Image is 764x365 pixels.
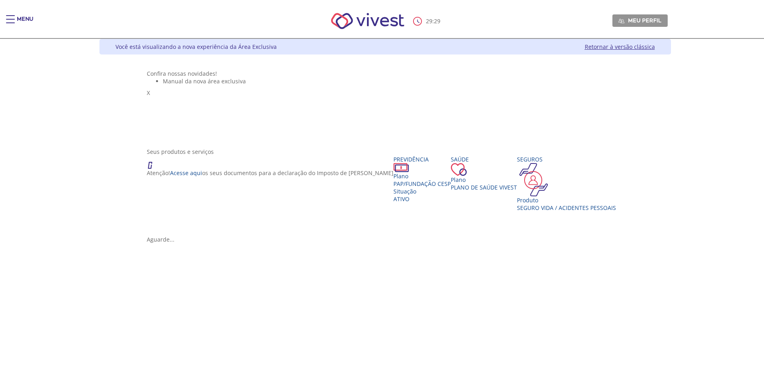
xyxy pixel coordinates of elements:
[585,43,655,50] a: Retornar à versão clássica
[517,196,616,204] div: Produto
[451,184,517,191] span: Plano de Saúde VIVEST
[517,155,616,212] a: Seguros Produto Seguro Vida / Acidentes Pessoais
[170,169,202,177] a: Acesse aqui
[163,77,246,85] span: Manual da nova área exclusiva
[451,155,517,191] a: Saúde PlanoPlano de Saúde VIVEST
[434,17,440,25] span: 29
[393,172,451,180] div: Plano
[147,148,623,243] section: <span lang="en" dir="ltr">ProdutosCard</span>
[413,17,442,26] div: :
[517,155,616,163] div: Seguros
[451,155,517,163] div: Saúde
[628,17,661,24] span: Meu perfil
[147,70,623,77] div: Confira nossas novidades!
[393,180,451,188] span: PAP/Fundação CESP
[116,43,277,50] div: Você está visualizando a nova experiência da Área Exclusiva
[393,155,451,203] a: Previdência PlanoPAP/Fundação CESP SituaçãoAtivo
[147,236,623,243] div: Aguarde...
[147,148,623,155] div: Seus produtos e serviços
[393,188,451,195] div: Situação
[393,195,409,203] span: Ativo
[17,15,33,31] div: Menu
[451,163,467,176] img: ico_coracao.png
[147,169,393,177] p: Atenção! os seus documentos para a declaração do Imposto de [PERSON_NAME]
[147,70,623,140] section: <span lang="pt-BR" dir="ltr">Visualizador do Conteúdo da Web</span> 1
[393,155,451,163] div: Previdência
[426,17,432,25] span: 29
[517,204,616,212] div: Seguro Vida / Acidentes Pessoais
[322,4,413,38] img: Vivest
[451,176,517,184] div: Plano
[618,18,624,24] img: Meu perfil
[147,155,160,169] img: ico_atencao.png
[147,89,150,97] span: X
[612,14,668,26] a: Meu perfil
[393,163,409,172] img: ico_dinheiro.png
[517,163,550,196] img: ico_seguros.png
